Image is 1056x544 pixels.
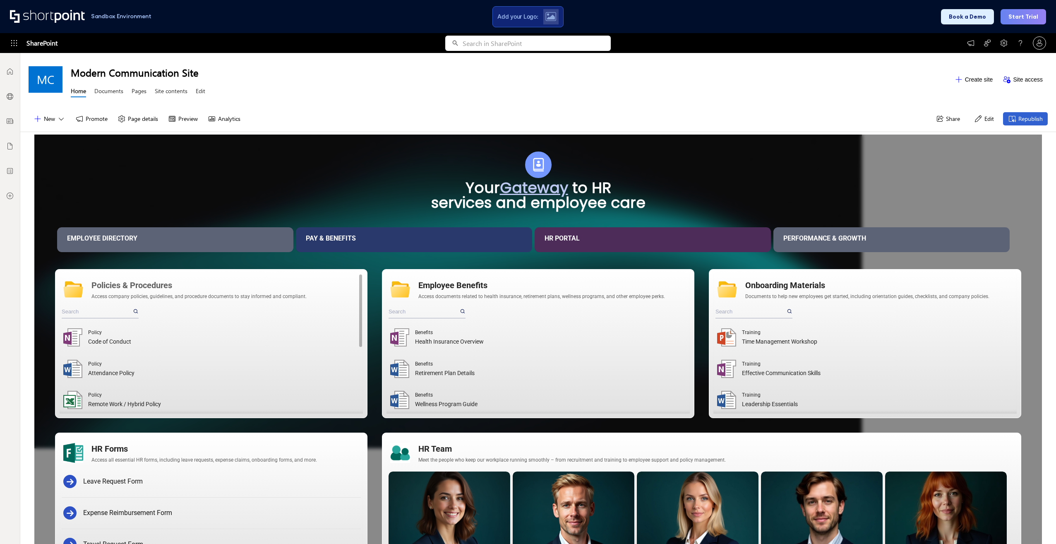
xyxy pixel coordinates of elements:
[132,87,146,97] a: Pages
[418,456,1013,464] div: Meet the people who keep our workplace running smoothly – from recruitment and training to employ...
[26,33,58,53] span: SharePoint
[88,400,359,409] div: Remote Work / Hybrid Policy
[94,87,123,97] a: Documents
[67,234,283,242] div: Employee Directory
[306,234,522,242] div: Pay & Benefits
[91,293,359,300] div: Access company policies, guidelines, and procedure documents to stay informed and compliant.
[500,177,568,198] u: Gateway
[88,329,359,336] div: Policy
[742,329,1013,336] div: Training
[941,9,994,24] button: Book a Demo
[742,391,1013,399] div: Training
[418,293,686,300] div: Access documents related to health insurance, retirement plans, wellness programs, and other empl...
[742,360,1013,368] div: Training
[91,279,359,291] div: Policies & Procedures
[203,112,245,125] button: Analytics
[418,443,1013,455] div: HR Team
[88,369,359,378] div: Attendance Policy
[431,192,646,213] strong: services and employee care
[71,66,950,79] h1: Modern Communication Site
[389,305,459,318] input: Search
[70,112,113,125] button: Promote
[88,391,359,399] div: Policy
[998,73,1048,86] button: Site access
[83,477,359,486] div: Leave Request Form
[415,391,686,399] div: Benefits
[497,13,538,20] span: Add your Logo:
[1003,112,1048,125] button: Republish
[415,369,686,378] div: Retirement Plan Details
[113,112,163,125] button: Page details
[466,177,500,198] strong: Your
[907,448,1056,544] iframe: Chat Widget
[91,456,359,464] div: Access all essential HR forms, including leave requests, expense claims, onboarding forms, and more.
[83,508,359,518] div: Expense Reimbursement Form
[742,400,1013,409] div: Leadership Essentials
[88,337,359,346] div: Code of Conduct
[572,177,611,198] strong: to HR
[950,73,998,86] button: Create site
[742,337,1013,346] div: Time Management Workshop
[715,305,786,318] input: Search
[62,305,132,318] input: Search
[91,443,359,455] div: HR Forms
[155,87,187,97] a: Site contents
[931,112,965,125] button: Share
[783,234,1000,242] div: Performance & Growth
[91,14,151,19] h1: Sandbox Environment
[415,329,686,336] div: Benefits
[37,73,54,86] span: MC
[29,112,70,125] button: New
[745,293,1013,300] div: Documents to help new employees get started, including orientation guides, checklists, and compan...
[163,112,203,125] button: Preview
[415,337,686,346] div: Health Insurance Overview
[415,400,686,409] div: Wellness Program Guide
[71,87,86,97] a: Home
[545,12,556,21] img: Upload logo
[742,369,1013,378] div: Effective Communication Skills
[545,234,761,242] div: HR Portal
[969,112,999,125] button: Edit
[415,360,686,368] div: Benefits
[418,279,686,291] div: Employee Benefits
[745,279,1013,291] div: Onboarding Materials
[1001,9,1046,24] button: Start Trial
[463,36,611,51] input: Search in SharePoint
[88,360,359,368] div: Policy
[196,87,205,97] a: Edit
